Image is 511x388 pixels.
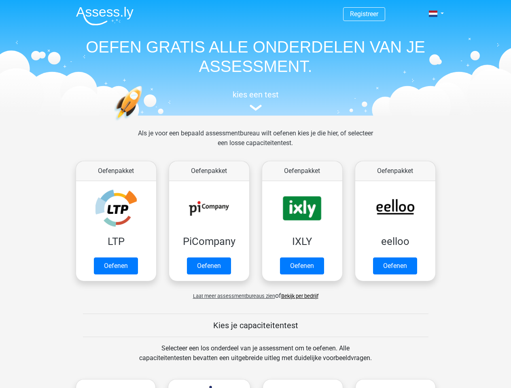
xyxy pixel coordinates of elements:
[114,86,174,159] img: oefenen
[187,257,231,274] a: Oefenen
[280,257,324,274] a: Oefenen
[94,257,138,274] a: Oefenen
[70,285,442,301] div: of
[131,129,380,158] div: Als je voor een bepaald assessmentbureau wilt oefenen kies je die hier, of selecteer een losse ca...
[281,293,318,299] a: Bekijk per bedrijf
[70,37,442,76] h1: OEFEN GRATIS ALLE ONDERDELEN VAN JE ASSESSMENT.
[373,257,417,274] a: Oefenen
[70,90,442,111] a: kies een test
[70,90,442,99] h5: kies een test
[350,10,378,18] a: Registreer
[131,344,380,373] div: Selecteer een los onderdeel van je assessment om te oefenen. Alle capaciteitentesten bevatten een...
[76,6,134,25] img: Assessly
[250,105,262,111] img: assessment
[83,321,428,330] h5: Kies je capaciteitentest
[193,293,275,299] span: Laat meer assessmentbureaus zien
